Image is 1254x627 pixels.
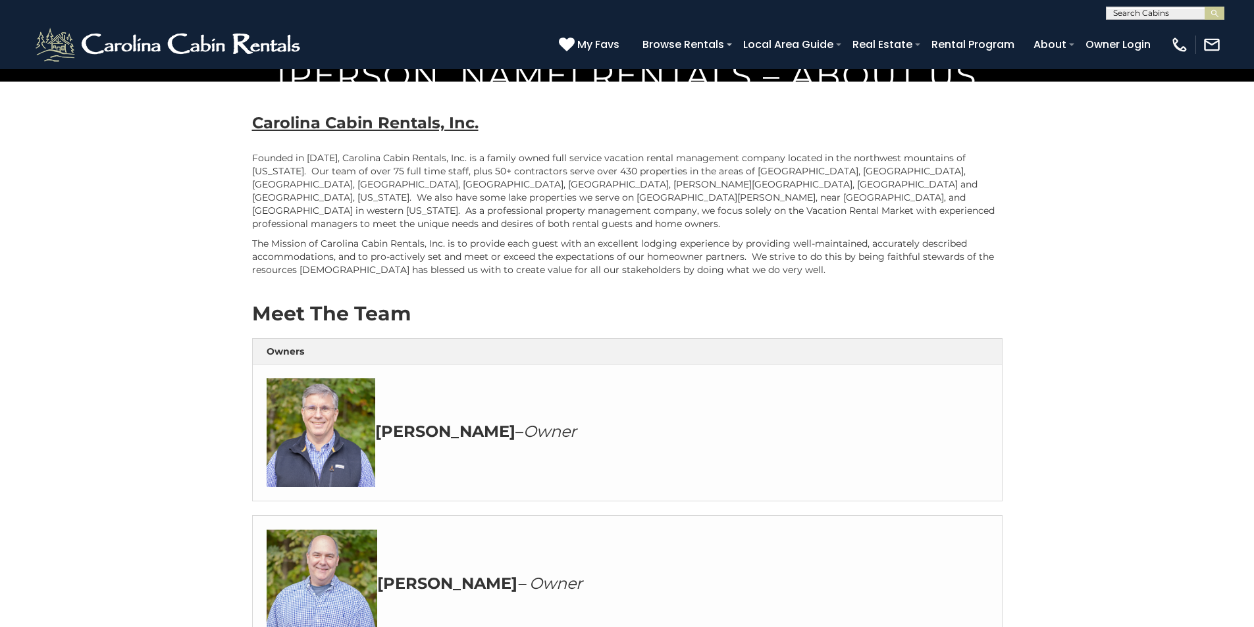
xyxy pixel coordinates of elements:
p: The Mission of Carolina Cabin Rentals, Inc. is to provide each guest with an excellent lodging ex... [252,237,1003,276]
a: Local Area Guide [737,33,840,56]
em: – Owner [517,574,583,593]
img: phone-regular-white.png [1170,36,1189,54]
img: White-1-2.png [33,25,306,64]
span: My Favs [577,36,619,53]
em: Owner [523,422,577,441]
a: About [1027,33,1073,56]
p: Founded in [DATE], Carolina Cabin Rentals, Inc. is a family owned full service vacation rental ma... [252,151,1003,230]
img: mail-regular-white.png [1203,36,1221,54]
strong: Meet The Team [252,301,411,326]
strong: [PERSON_NAME] [375,422,515,441]
strong: Owners [267,345,304,357]
a: Owner Login [1079,33,1157,56]
strong: [PERSON_NAME] [377,574,517,593]
b: Carolina Cabin Rentals, Inc. [252,113,479,132]
a: Rental Program [925,33,1021,56]
a: Real Estate [846,33,919,56]
a: My Favs [559,36,623,53]
a: Browse Rentals [636,33,731,56]
h3: – [267,378,988,487]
